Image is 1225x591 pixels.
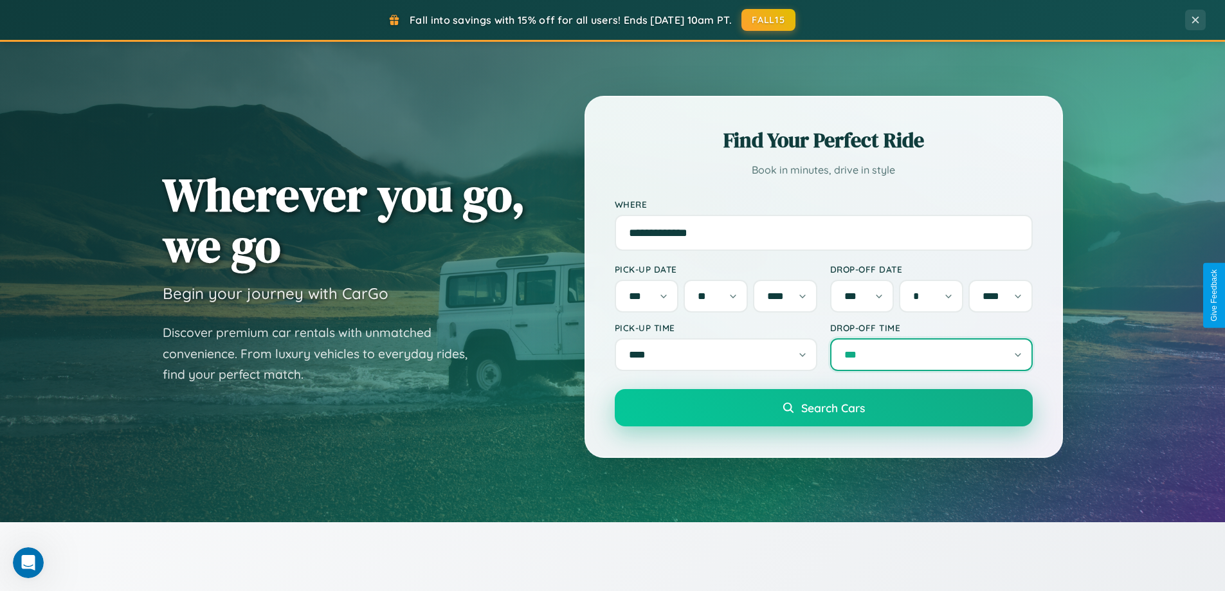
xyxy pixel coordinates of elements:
h1: Wherever you go, we go [163,169,525,271]
iframe: Intercom live chat [13,547,44,578]
label: Drop-off Date [830,264,1033,275]
label: Pick-up Time [615,322,817,333]
span: Fall into savings with 15% off for all users! Ends [DATE] 10am PT. [410,14,732,26]
label: Drop-off Time [830,322,1033,333]
span: Search Cars [801,401,865,415]
p: Discover premium car rentals with unmatched convenience. From luxury vehicles to everyday rides, ... [163,322,484,385]
button: Search Cars [615,389,1033,426]
button: FALL15 [741,9,795,31]
h2: Find Your Perfect Ride [615,126,1033,154]
p: Book in minutes, drive in style [615,161,1033,179]
div: Give Feedback [1210,269,1219,322]
label: Pick-up Date [615,264,817,275]
h3: Begin your journey with CarGo [163,284,388,303]
label: Where [615,199,1033,210]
